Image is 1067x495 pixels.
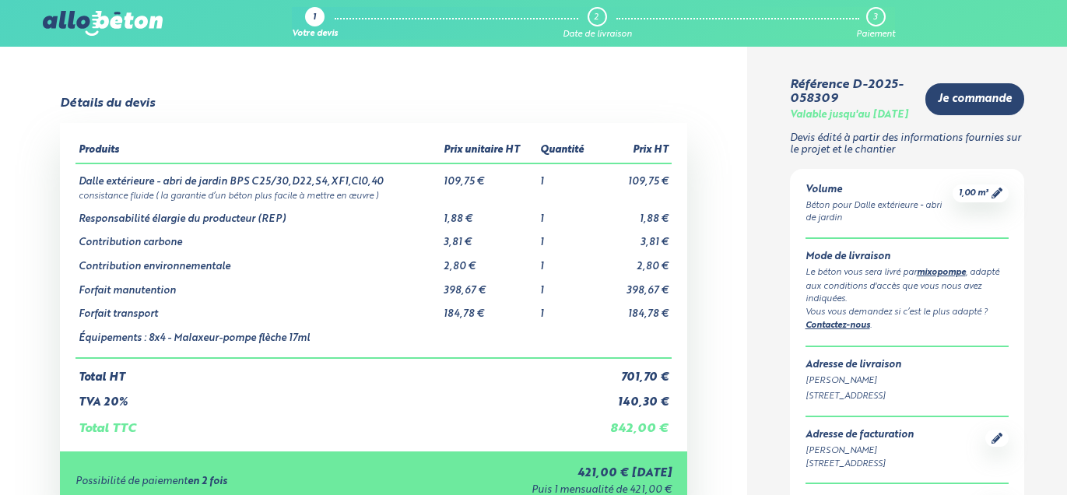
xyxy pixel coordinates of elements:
[595,358,672,384] td: 701,70 €
[537,163,595,188] td: 1
[440,297,538,321] td: 184,78 €
[75,476,385,488] div: Possibilité de paiement
[75,225,440,249] td: Contribution carbone
[790,78,914,107] div: Référence D-2025-058309
[806,430,914,441] div: Adresse de facturation
[917,269,966,277] a: mixopompe
[790,133,1025,156] p: Devis édité à partir des informations fournies sur le projet et le chantier
[806,374,1009,388] div: [PERSON_NAME]
[537,273,595,297] td: 1
[595,225,672,249] td: 3,81 €
[440,163,538,188] td: 109,75 €
[806,458,914,471] div: [STREET_ADDRESS]
[925,83,1024,115] a: Je commande
[595,409,672,436] td: 842,00 €
[806,360,1009,371] div: Adresse de livraison
[75,358,596,384] td: Total HT
[806,251,1009,263] div: Mode de livraison
[856,30,895,40] div: Paiement
[537,202,595,226] td: 1
[806,390,1009,403] div: [STREET_ADDRESS]
[75,273,440,297] td: Forfait manutention
[440,249,538,273] td: 2,80 €
[806,306,1009,333] div: Vous vous demandez si c’est le plus adapté ? .
[594,12,598,23] div: 2
[75,202,440,226] td: Responsabilité élargie du producteur (REP)
[75,163,440,188] td: Dalle extérieure - abri de jardin BPS C25/30,D22,S4,XF1,Cl0,40
[75,139,440,163] th: Produits
[313,13,316,23] div: 1
[75,297,440,321] td: Forfait transport
[537,297,595,321] td: 1
[75,188,672,202] td: consistance fluide ( la garantie d’un béton plus facile à mettre en œuvre )
[856,7,895,40] a: 3 Paiement
[537,139,595,163] th: Quantité
[928,434,1050,478] iframe: Help widget launcher
[563,30,632,40] div: Date de livraison
[595,297,672,321] td: 184,78 €
[595,163,672,188] td: 109,75 €
[595,249,672,273] td: 2,80 €
[806,184,953,196] div: Volume
[537,249,595,273] td: 1
[595,202,672,226] td: 1,88 €
[292,30,338,40] div: Votre devis
[595,139,672,163] th: Prix HT
[75,384,596,409] td: TVA 20%
[43,11,163,36] img: allobéton
[385,467,672,480] div: 421,00 € [DATE]
[806,321,870,330] a: Contactez-nous
[440,139,538,163] th: Prix unitaire HT
[440,273,538,297] td: 398,67 €
[440,202,538,226] td: 1,88 €
[75,409,596,436] td: Total TTC
[790,110,908,121] div: Valable jusqu'au [DATE]
[595,384,672,409] td: 140,30 €
[806,199,953,226] div: Béton pour Dalle extérieure - abri de jardin
[440,225,538,249] td: 3,81 €
[938,93,1012,106] span: Je commande
[75,249,440,273] td: Contribution environnementale
[806,266,1009,306] div: Le béton vous sera livré par , adapté aux conditions d'accès que vous nous avez indiquées.
[75,321,440,358] td: Équipements : 8x4 - Malaxeur-pompe flèche 17ml
[537,225,595,249] td: 1
[188,476,227,486] strong: en 2 fois
[60,97,155,111] div: Détails du devis
[563,7,632,40] a: 2 Date de livraison
[806,444,914,458] div: [PERSON_NAME]
[595,273,672,297] td: 398,67 €
[873,12,877,23] div: 3
[292,7,338,40] a: 1 Votre devis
